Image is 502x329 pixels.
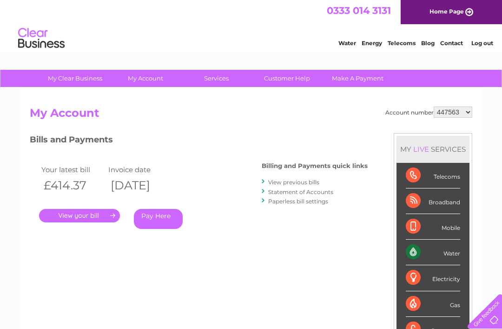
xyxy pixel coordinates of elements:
div: Gas [406,291,460,317]
a: Contact [440,40,463,47]
th: £414.37 [39,176,106,195]
h2: My Account [30,107,472,124]
a: . [39,209,120,222]
div: Electricity [406,265,460,291]
a: Pay Here [134,209,183,229]
h4: Billing and Payments quick links [262,162,368,169]
a: Telecoms [388,40,416,47]
div: Telecoms [406,163,460,188]
th: [DATE] [106,176,173,195]
a: Energy [362,40,382,47]
div: Water [406,240,460,265]
a: 0333 014 3131 [327,5,391,16]
div: Account number [385,107,472,118]
div: Broadband [406,188,460,214]
a: My Clear Business [37,70,113,87]
div: MY SERVICES [396,136,469,162]
img: logo.png [18,24,65,53]
a: View previous bills [268,179,319,186]
a: Customer Help [249,70,325,87]
a: Services [178,70,255,87]
a: Blog [421,40,435,47]
div: Mobile [406,214,460,240]
td: Your latest bill [39,163,106,176]
a: Paperless bill settings [268,198,328,205]
div: Clear Business is a trading name of Verastar Limited (registered in [GEOGRAPHIC_DATA] No. 3667643... [32,5,471,45]
td: Invoice date [106,163,173,176]
a: Log out [471,40,493,47]
a: Statement of Accounts [268,188,333,195]
a: Water [338,40,356,47]
a: My Account [107,70,184,87]
a: Make A Payment [319,70,396,87]
div: LIVE [411,145,431,154]
h3: Bills and Payments [30,133,368,149]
